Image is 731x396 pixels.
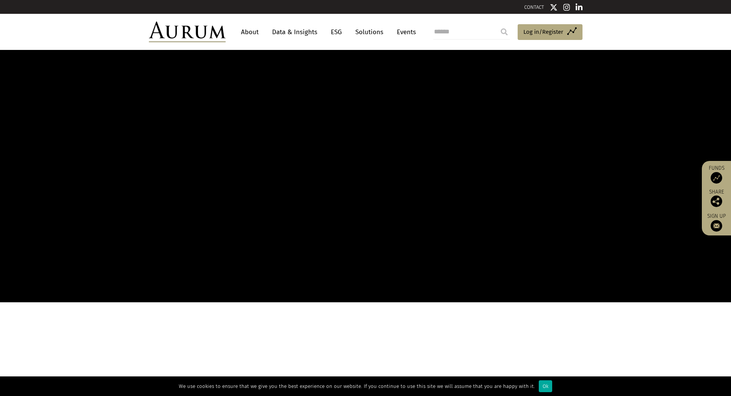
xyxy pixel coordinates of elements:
a: Sign up [706,213,727,232]
a: Solutions [351,25,387,39]
a: ESG [327,25,346,39]
img: Aurum [149,22,226,42]
a: Funds [706,165,727,184]
img: Twitter icon [550,3,558,11]
img: Access Funds [711,172,722,184]
a: Events [393,25,416,39]
a: Log in/Register [518,24,582,40]
a: About [237,25,262,39]
div: Share [706,189,727,207]
img: Share this post [711,196,722,207]
a: Data & Insights [268,25,321,39]
img: Linkedin icon [576,3,582,11]
div: Ok [539,380,552,392]
img: Instagram icon [563,3,570,11]
img: Sign up to our newsletter [711,220,722,232]
a: CONTACT [524,4,544,10]
span: Log in/Register [523,27,563,36]
input: Submit [497,24,512,40]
